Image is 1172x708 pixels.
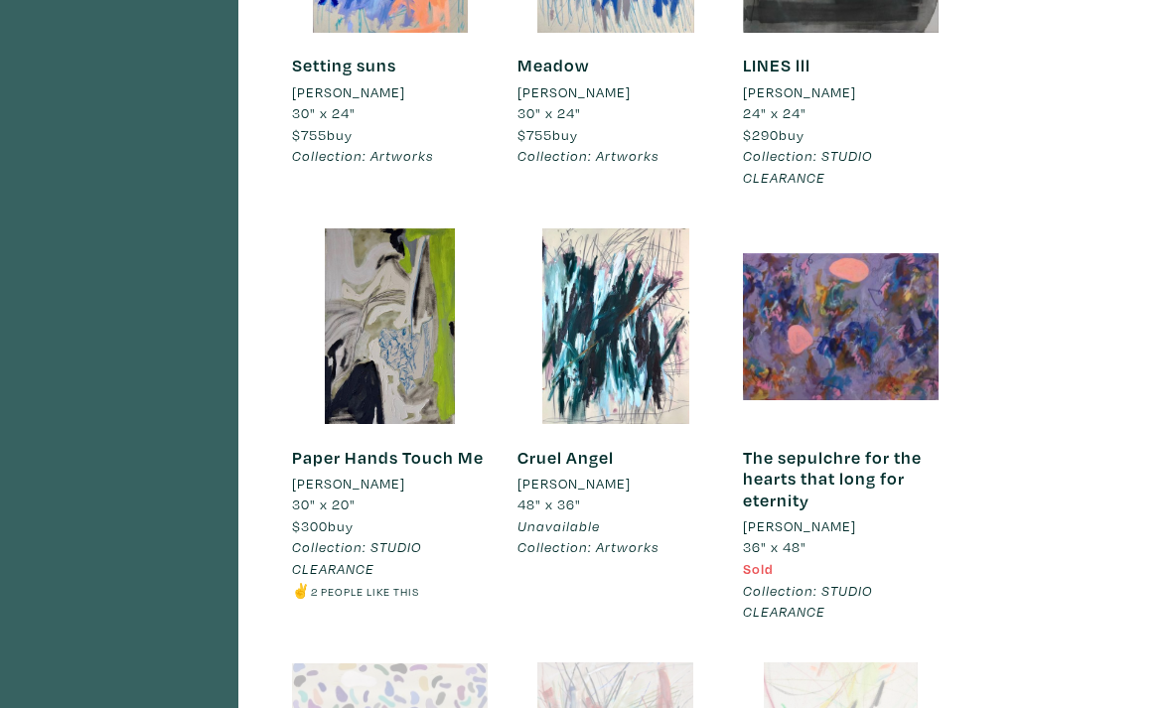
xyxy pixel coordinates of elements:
span: $290 [743,126,779,145]
li: [PERSON_NAME] [292,82,405,104]
span: buy [292,517,354,536]
a: Paper Hands Touch Me [292,447,484,470]
span: Unavailable [517,517,600,536]
span: 24" x 24" [743,104,806,123]
span: 48" x 36" [517,496,581,514]
em: Collection: STUDIO CLEARANCE [743,147,872,188]
span: $755 [292,126,327,145]
a: [PERSON_NAME] [292,474,488,496]
a: [PERSON_NAME] [517,82,713,104]
span: buy [743,126,805,145]
span: buy [517,126,578,145]
span: buy [292,126,353,145]
em: Collection: Artworks [292,147,434,166]
li: [PERSON_NAME] [292,474,405,496]
em: Collection: Artworks [517,147,659,166]
em: Collection: Artworks [517,538,659,557]
span: 36" x 48" [743,538,806,557]
span: 30" x 24" [292,104,356,123]
a: LINES lll [743,55,810,77]
span: 30" x 24" [517,104,581,123]
a: Meadow [517,55,589,77]
li: [PERSON_NAME] [517,474,631,496]
span: $755 [517,126,552,145]
span: 30" x 20" [292,496,356,514]
span: $300 [292,517,328,536]
li: [PERSON_NAME] [517,82,631,104]
li: ✌️ [292,581,488,603]
small: 2 people like this [311,585,419,600]
a: The sepulchre for the hearts that long for eternity [743,447,922,512]
em: Collection: STUDIO CLEARANCE [292,538,421,579]
span: Sold [743,560,774,579]
a: Setting suns [292,55,396,77]
a: [PERSON_NAME] [743,82,939,104]
a: Cruel Angel [517,447,614,470]
em: Collection: STUDIO CLEARANCE [743,582,872,623]
li: [PERSON_NAME] [743,82,856,104]
li: [PERSON_NAME] [743,516,856,538]
a: [PERSON_NAME] [292,82,488,104]
a: [PERSON_NAME] [743,516,939,538]
a: [PERSON_NAME] [517,474,713,496]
